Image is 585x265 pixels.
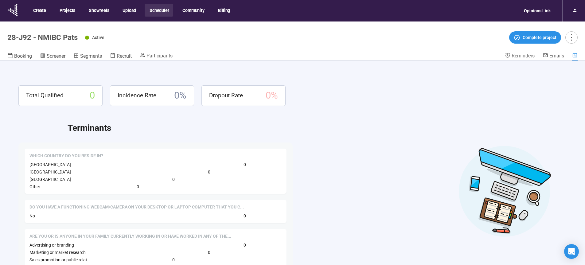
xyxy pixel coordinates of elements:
span: 0 [244,242,246,248]
span: 0 [208,249,210,256]
button: Showreels [84,4,113,17]
div: Open Intercom Messenger [564,244,579,259]
span: Segments [80,53,102,59]
div: Opinions Link [520,5,554,17]
span: Emails [549,53,564,59]
button: more [565,31,578,44]
span: 0 % [174,88,186,103]
span: Reminders [512,53,535,59]
span: 0 % [266,88,278,103]
a: Emails [543,53,564,60]
a: Segments [73,53,102,60]
span: 0 [172,256,175,263]
span: Booking [14,53,32,59]
h1: 28-J92 - NMIBC Pats [7,33,78,42]
span: 0 [244,212,246,219]
span: Marketing or market research [29,250,86,255]
span: Advertising or branding [29,243,74,247]
span: Recruit [117,53,132,59]
span: Are you or is anyone in your family currently working in or have worked in any of the following o... [29,233,231,240]
a: Recruit [110,53,132,60]
span: Active [92,35,104,40]
span: No [29,213,35,218]
button: Upload [118,4,140,17]
button: Scheduler [145,4,173,17]
a: Screener [40,53,65,60]
button: Community [177,4,209,17]
span: Complete project [523,34,556,41]
span: Do you have a functioning webcam/camera on your desktop or laptop computer that you can use durin... [29,204,244,210]
span: [GEOGRAPHIC_DATA] [29,162,71,167]
span: 0 [172,176,175,183]
button: Create [28,4,50,17]
button: Billing [213,4,235,17]
span: Participants [146,53,173,59]
span: Dropout Rate [209,91,243,100]
span: [GEOGRAPHIC_DATA] [29,170,71,174]
span: Screener [47,53,65,59]
span: more [567,33,575,41]
span: Sales promotion or public relat... [29,257,91,262]
span: Which country do you reside in? [29,153,103,159]
span: 0 [137,183,139,190]
span: Other [29,184,40,189]
a: Booking [7,53,32,60]
button: Complete project [509,31,561,44]
span: 0 [90,88,95,103]
span: 0 [244,161,246,168]
button: Projects [55,4,80,17]
span: [GEOGRAPHIC_DATA] [29,177,71,182]
span: Total Qualified [26,91,64,100]
a: Reminders [505,53,535,60]
img: Desktop work notes [458,145,551,237]
h2: Terminants [68,121,567,135]
span: Incidence Rate [118,91,156,100]
span: 0 [208,169,210,175]
a: Participants [140,53,173,60]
